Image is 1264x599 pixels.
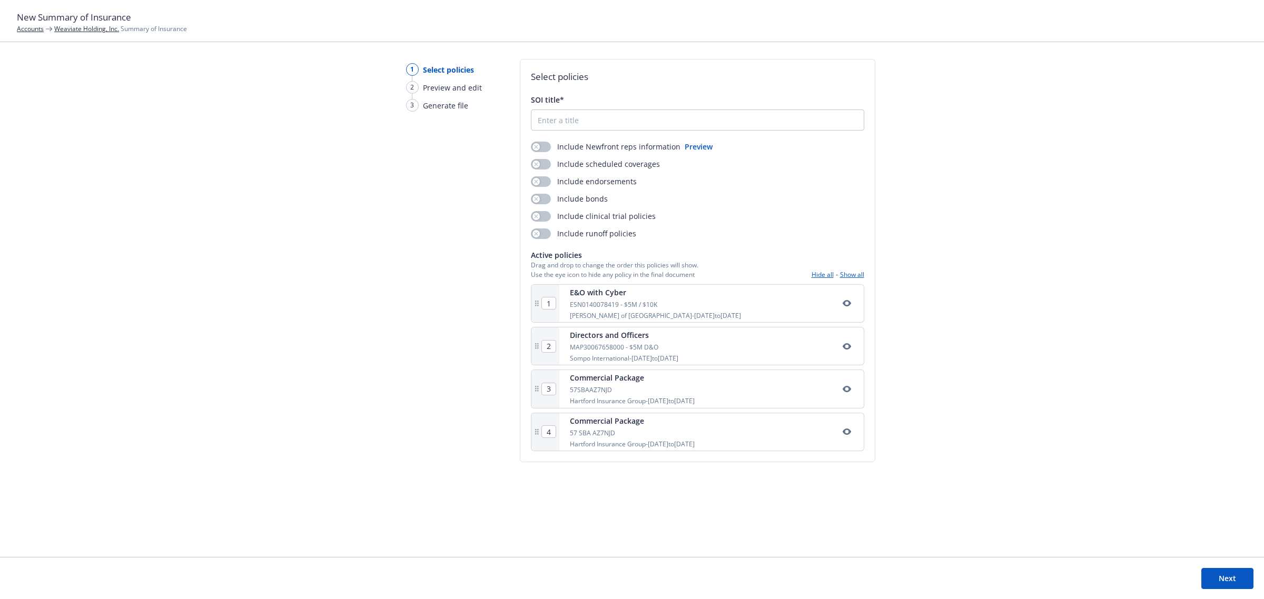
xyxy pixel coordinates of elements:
span: Select policies [423,64,474,75]
button: Next [1201,568,1253,589]
div: 57 SBA AZ7NJD [570,428,695,437]
div: MAP30067658000 - $5M D&O [570,343,678,352]
span: SOI title* [531,95,564,105]
div: Hartford Insurance Group - [DATE] to [DATE] [570,440,695,448]
div: 1 [406,63,419,76]
div: Sompo International - [DATE] to [DATE] [570,354,678,363]
div: Include bonds [531,193,608,204]
div: Include Newfront reps information [531,141,680,152]
div: - [812,270,864,279]
h1: New Summary of Insurance [17,11,1247,24]
div: 57SBAAZ7NJD [570,385,695,394]
div: Directors and OfficersMAP30067658000 - $5M D&OSompo International-[DATE]to[DATE] [531,327,864,365]
button: Show all [840,270,864,279]
div: Commercial Package [570,415,695,426]
button: Preview [685,141,713,152]
div: Commercial Package57SBAAZ7NJDHartford Insurance Group-[DATE]to[DATE] [531,370,864,408]
div: Commercial Package [570,372,695,383]
div: [PERSON_NAME] of [GEOGRAPHIC_DATA] - [DATE] to [DATE] [570,311,741,320]
span: Drag and drop to change the order this policies will show. Use the eye icon to hide any policy in... [531,261,698,278]
div: E&O with Cyber [570,287,741,298]
span: Summary of Insurance [54,24,187,33]
div: Include runoff policies [531,228,636,239]
div: Directors and Officers [570,330,678,341]
div: 3 [406,99,419,112]
div: Include clinical trial policies [531,211,656,222]
div: 2 [406,81,419,94]
a: Weaviate Holding, Inc. [54,24,119,33]
span: Preview and edit [423,82,482,93]
div: ESN0140078419 - $5M / $10K [570,300,741,309]
button: Hide all [812,270,834,279]
div: Include endorsements [531,176,637,187]
span: Active policies [531,249,698,261]
div: E&O with CyberESN0140078419 - $5M / $10K[PERSON_NAME] of [GEOGRAPHIC_DATA]-[DATE]to[DATE] [531,284,864,323]
div: Hartford Insurance Group - [DATE] to [DATE] [570,396,695,405]
a: Accounts [17,24,44,33]
h2: Select policies [531,70,864,84]
span: Generate file [423,100,468,111]
div: Include scheduled coverages [531,158,660,169]
div: Commercial Package57 SBA AZ7NJDHartford Insurance Group-[DATE]to[DATE] [531,413,864,451]
input: Enter a title [531,110,864,130]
